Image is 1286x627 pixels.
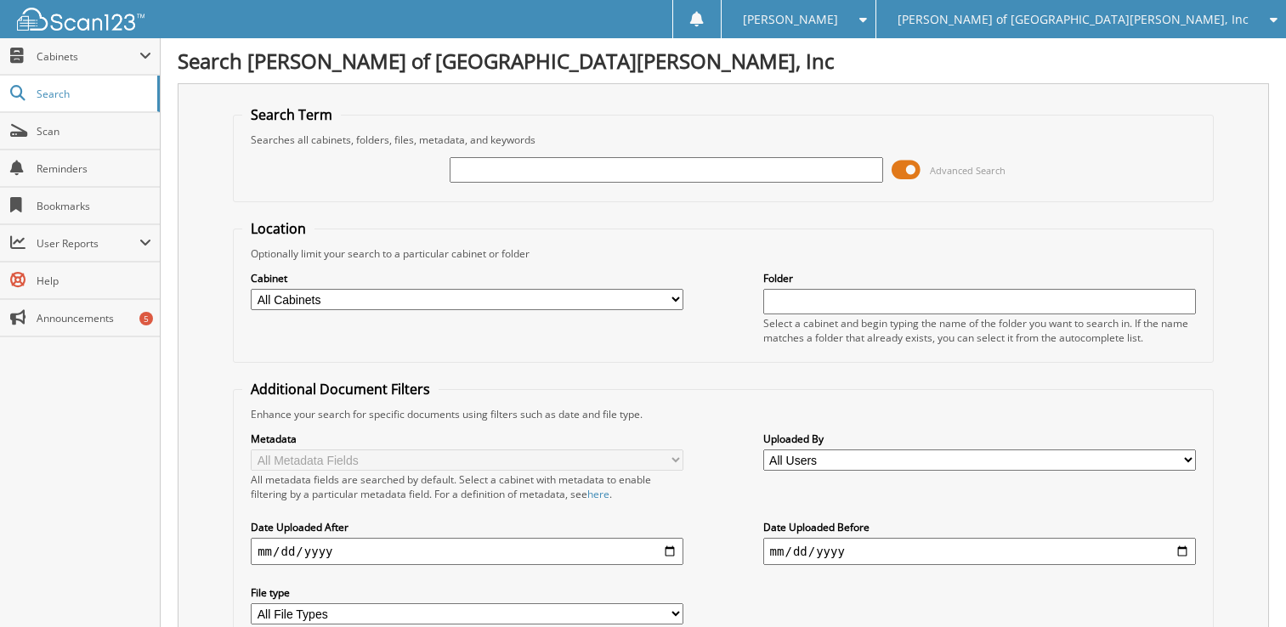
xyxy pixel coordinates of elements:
label: Date Uploaded Before [763,520,1196,534]
div: Optionally limit your search to a particular cabinet or folder [242,246,1204,261]
div: Select a cabinet and begin typing the name of the folder you want to search in. If the name match... [763,316,1196,345]
span: Announcements [37,311,151,325]
h1: Search [PERSON_NAME] of [GEOGRAPHIC_DATA][PERSON_NAME], Inc [178,47,1269,75]
span: [PERSON_NAME] of [GEOGRAPHIC_DATA][PERSON_NAME], Inc [898,14,1249,25]
span: User Reports [37,236,139,251]
span: Cabinets [37,49,139,64]
label: Date Uploaded After [251,520,683,534]
span: Scan [37,124,151,138]
label: Metadata [251,432,683,446]
input: end [763,538,1196,565]
a: here [587,487,609,501]
div: All metadata fields are searched by default. Select a cabinet with metadata to enable filtering b... [251,472,683,501]
span: Reminders [37,161,151,176]
span: [PERSON_NAME] [743,14,838,25]
label: Cabinet [251,271,683,285]
img: scan123-logo-white.svg [17,8,144,31]
label: Uploaded By [763,432,1196,446]
div: Enhance your search for specific documents using filters such as date and file type. [242,407,1204,421]
span: Bookmarks [37,199,151,213]
legend: Search Term [242,105,341,124]
label: Folder [763,271,1196,285]
legend: Additional Document Filters [242,380,439,398]
span: Advanced Search [930,164,1006,177]
div: Searches all cabinets, folders, files, metadata, and keywords [242,133,1204,147]
div: 5 [139,312,153,325]
span: Help [37,274,151,288]
legend: Location [242,219,314,238]
label: File type [251,585,683,600]
span: Search [37,87,149,101]
input: start [251,538,683,565]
